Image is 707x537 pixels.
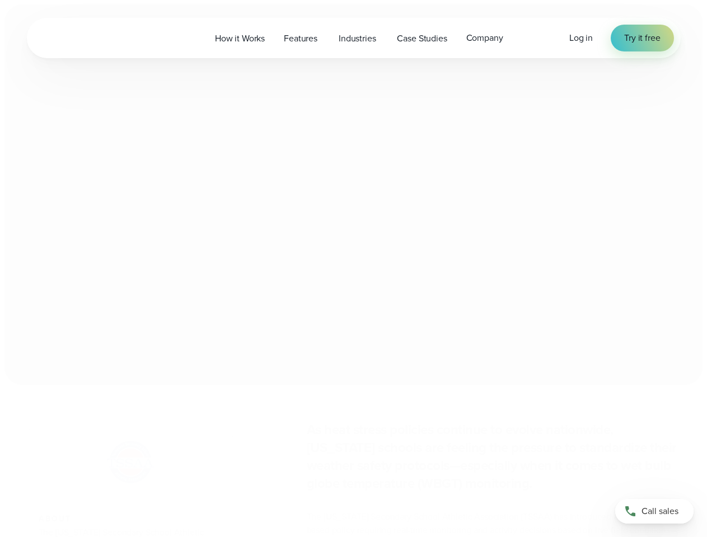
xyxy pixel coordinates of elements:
[642,505,678,518] span: Call sales
[615,499,694,524] a: Call sales
[569,31,593,44] span: Log in
[215,32,265,45] span: How it Works
[397,32,447,45] span: Case Studies
[339,32,376,45] span: Industries
[466,31,503,45] span: Company
[284,32,317,45] span: Features
[624,31,660,45] span: Try it free
[611,25,673,51] a: Try it free
[387,27,456,50] a: Case Studies
[569,31,593,45] a: Log in
[205,27,274,50] a: How it Works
